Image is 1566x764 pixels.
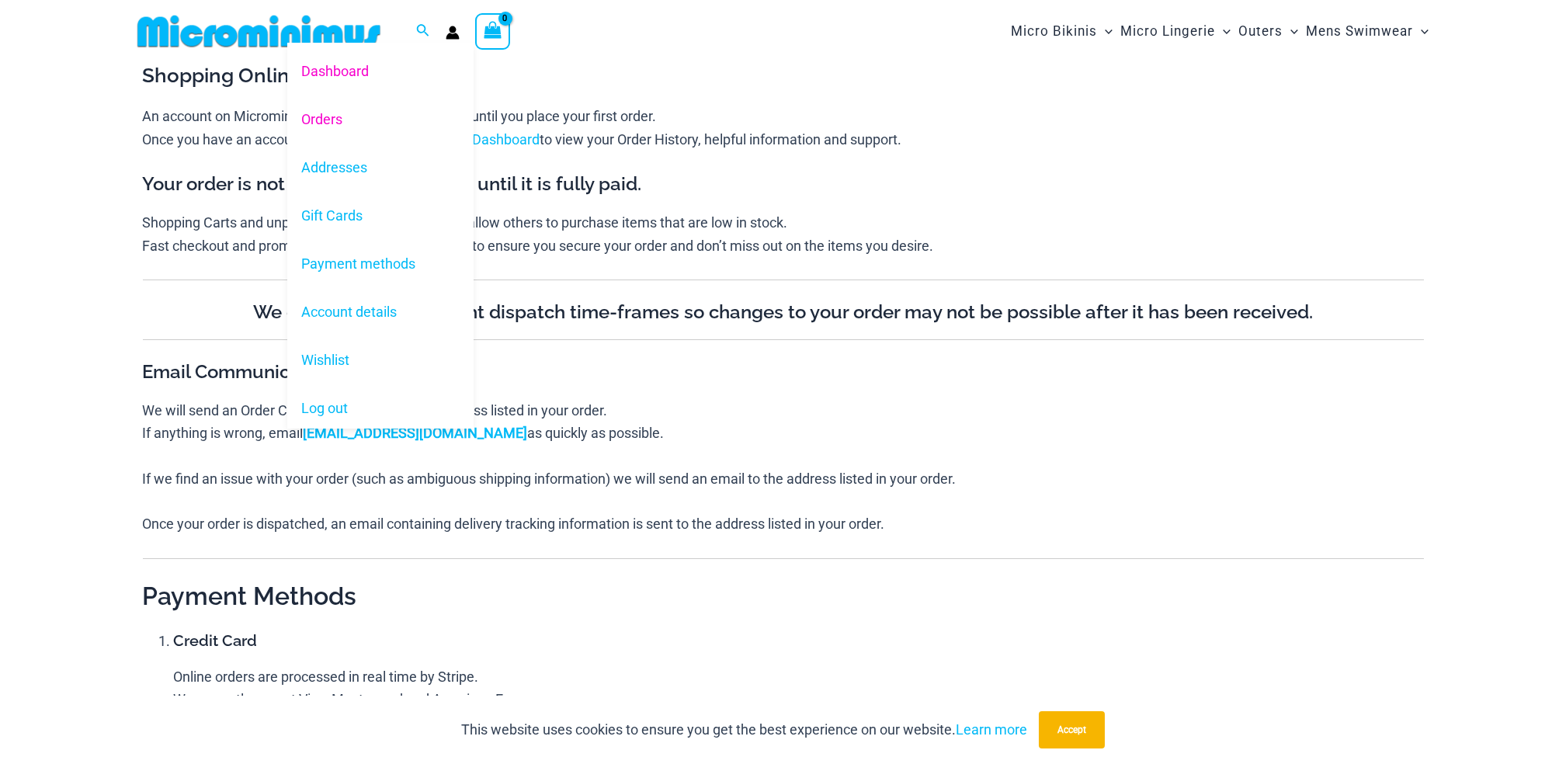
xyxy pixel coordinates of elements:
[1413,12,1429,51] span: Menu Toggle
[143,63,1424,89] h3: Shopping Online
[287,192,474,240] a: Gift Cards
[143,105,1424,151] p: An account on Microminimus Shop is not provisioned until you place your first order. Once you hav...
[1283,12,1298,51] span: Menu Toggle
[1116,8,1234,55] a: Micro LingerieMenu ToggleMenu Toggle
[1302,8,1432,55] a: Mens SwimwearMenu ToggleMenu Toggle
[131,14,387,49] img: MM SHOP LOGO FLAT
[287,95,474,143] a: Orders
[1238,12,1283,51] span: Outers
[143,467,1424,491] p: If we find an issue with your order (such as ambiguous shipping information) we will send an emai...
[287,240,474,288] a: Payment methods
[1234,8,1302,55] a: OutersMenu ToggleMenu Toggle
[1097,12,1113,51] span: Menu Toggle
[1007,8,1116,55] a: Micro BikinisMenu ToggleMenu Toggle
[253,300,1313,323] strong: We operate with very tight dispatch time-frames so changes to your order may not be possible afte...
[143,512,1424,536] p: Once your order is dispatched, an email containing delivery tracking information is sent to the a...
[304,425,528,441] a: [EMAIL_ADDRESS][DOMAIN_NAME]
[143,399,1424,445] p: We will send an Order Confirmation email to the address listed in your order. If anything is wron...
[1011,12,1097,51] span: Micro Bikinis
[287,144,474,192] a: Addresses
[1215,12,1231,51] span: Menu Toggle
[1005,5,1436,57] nav: Site Navigation
[418,131,540,148] a: Account Dashboard
[956,721,1027,738] a: Learn more
[461,718,1027,741] p: This website uses cookies to ensure you get the best experience on our website.
[475,13,511,49] a: View Shopping Cart, empty
[143,361,1424,384] h4: Email Communication
[174,665,1424,711] p: Online orders are processed in real time by Stripe. We currently accept Visa, Mastercard and Amer...
[143,173,1424,196] h4: Your order is not finalized for dispatch until it is fully paid.
[446,26,460,40] a: Account icon link
[287,384,474,432] a: Log out
[143,211,1424,257] p: Shopping Carts and unpaid orders may be cleared to allow others to purchase items that are low in...
[1120,12,1215,51] span: Micro Lingerie
[287,336,474,384] a: Wishlist
[1306,12,1413,51] span: Mens Swimwear
[143,580,1424,613] h2: Payment Methods
[416,22,430,41] a: Search icon link
[287,47,474,95] a: Dashboard
[287,288,474,336] a: Account details
[1039,711,1105,748] button: Accept
[174,631,258,650] strong: Credit Card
